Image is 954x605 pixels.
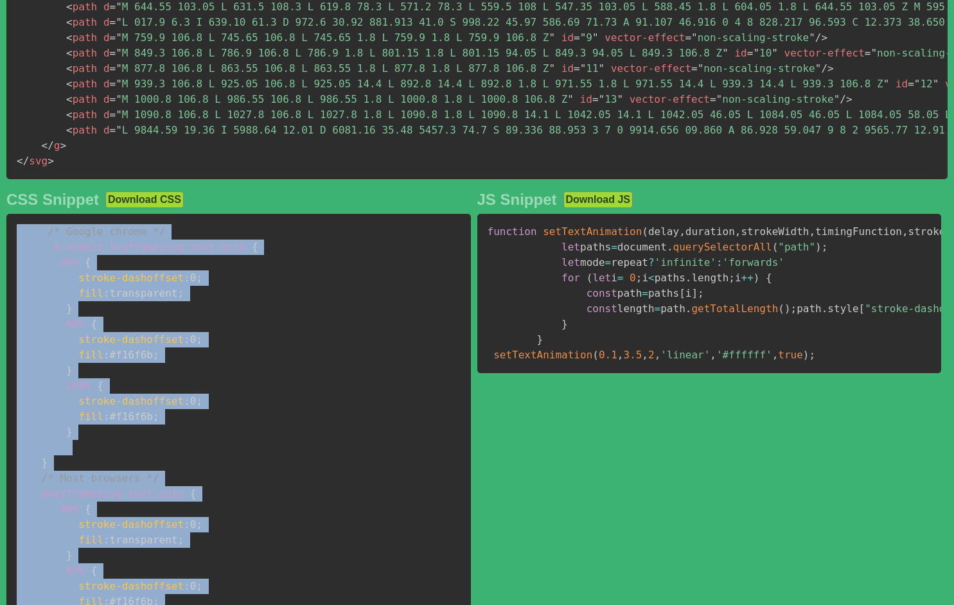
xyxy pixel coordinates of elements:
span: svg-text-anim [54,241,246,253]
span: ( [778,302,784,315]
span: </ [17,155,29,167]
span: < [66,93,73,105]
span: ( [772,241,779,253]
span: : [184,518,190,530]
span: : [103,287,110,299]
span: let [561,241,580,253]
span: " [116,62,122,75]
span: querySelectorAll [673,241,772,253]
span: " [914,78,921,90]
span: path [66,78,97,90]
span: fill [78,287,103,299]
span: = [710,93,716,105]
span: { [766,272,772,284]
span: : [184,395,190,407]
span: id [561,62,574,75]
span: { [91,318,98,330]
span: @keyframes [42,487,103,500]
span: path [66,109,97,121]
span: = [611,241,617,253]
span: " [753,47,759,59]
span: M 939.3 106.8 L 925.05 106.8 L 925.05 14.4 L 892.8 14.4 L 892.8 1.8 L 971.55 1.8 L 971.55 14.4 L ... [110,78,890,90]
span: 9 [574,31,599,44]
span: stroke-dashoffset [78,272,184,284]
span: " [716,93,723,105]
span: { [91,565,98,577]
span: 40% [60,256,78,268]
span: = [691,62,698,75]
span: : [184,333,190,346]
span: 'forwards' [723,256,784,268]
span: < [66,62,73,75]
span: d [103,47,110,59]
span: < [66,16,73,28]
span: svg-text-anim [42,487,184,500]
span: } [66,549,73,561]
span: path [66,124,97,136]
span: " [116,1,122,13]
span: d [103,62,110,75]
span: " [549,31,555,44]
span: </ [42,139,54,152]
span: ] [691,287,698,299]
span: } [42,457,48,469]
span: 100% [66,380,91,392]
span: setTextAnimation [543,225,642,238]
span: , [902,225,908,238]
span: = [592,93,599,105]
span: 0 [630,272,636,284]
span: " [116,109,122,121]
span: ; [153,410,159,423]
span: fill [78,534,103,546]
span: '#ffffff' [716,349,772,361]
span: vector-effect [630,93,710,105]
span: 40% [60,503,78,515]
span: ; [822,241,828,253]
span: = [110,47,116,59]
span: M 849.3 106.8 L 786.9 106.8 L 786.9 1.8 L 801.15 1.8 L 801.15 94.05 L 849.3 94.05 L 849.3 106.8 Z [110,47,729,59]
span: stroke-dashoffset [78,333,184,346]
span: = [110,109,116,121]
span: ; [153,349,159,361]
span: : [716,256,723,268]
span: < [66,47,73,59]
span: ( [592,349,599,361]
span: ( [587,272,593,284]
span: " [834,93,840,105]
span: = [110,124,116,136]
span: non-scaling-stroke [691,62,821,75]
span: < [66,109,73,121]
span: : [184,580,190,592]
span: , [809,225,815,238]
span: setTextAnimation [493,349,592,361]
span: /> [840,93,852,105]
span: < [648,272,655,284]
span: " [116,78,122,90]
span: " [617,93,623,105]
span: = [642,287,648,299]
span: " [567,93,574,105]
span: d [103,109,110,121]
span: M 759.9 106.8 L 745.65 106.8 L 745.65 1.8 L 759.9 1.8 L 759.9 106.8 Z [110,31,556,44]
span: M 877.8 106.8 L 863.55 106.8 L 863.55 1.8 L 877.8 1.8 L 877.8 106.8 Z [110,62,556,75]
span: = [110,62,116,75]
span: path [66,47,97,59]
span: " [116,31,122,44]
span: stroke-dashoffset [78,395,184,407]
span: " [116,16,122,28]
span: M 1000.8 106.8 L 986.55 106.8 L 986.55 1.8 L 1000.8 1.8 L 1000.8 106.8 Z [110,93,574,105]
span: " [549,62,555,75]
span: ; [177,534,184,546]
h2: JS Snippet [477,191,557,209]
span: id [580,93,592,105]
span: @-webkit-keyframes [54,241,165,253]
span: svg [17,155,48,167]
span: getTotalLength [691,302,778,315]
span: for [561,272,580,284]
span: let [592,272,611,284]
span: 12 [908,78,939,90]
span: id [896,78,908,90]
span: stroke-dashoffset [78,518,184,530]
span: 11 [574,62,605,75]
span: ; [698,287,704,299]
